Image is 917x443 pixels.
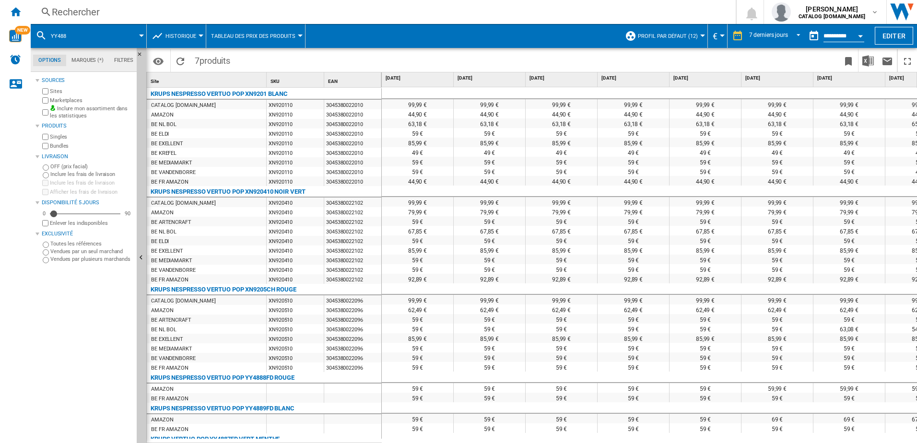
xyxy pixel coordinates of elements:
[324,265,381,274] div: 3045380022102
[713,24,722,48] button: €
[454,264,525,274] div: 59 €
[598,274,669,283] div: 92,89 €
[741,304,813,314] div: 62,49 €
[267,274,324,284] div: XN920410
[267,198,324,207] div: XN920410
[454,166,525,176] div: 59 €
[267,138,324,148] div: XN920110
[152,24,201,48] div: Historique
[813,264,885,274] div: 59 €
[42,199,133,207] div: Disponibilité 5 Jours
[151,208,173,218] div: AMAZON
[326,72,381,87] div: EAN Sort None
[454,197,525,207] div: 99,99 €
[382,255,453,264] div: 59 €
[324,295,381,305] div: 3045380022096
[526,235,597,245] div: 59 €
[151,168,196,177] div: BE VANDENBORRE
[382,226,453,235] div: 67,85 €
[267,157,324,167] div: XN920110
[670,235,741,245] div: 59 €
[526,138,597,147] div: 85,99 €
[671,72,741,84] div: [DATE]
[382,176,453,186] div: 44,90 €
[526,216,597,226] div: 59 €
[748,28,804,44] md-select: REPORTS.WIZARD.STEPS.REPORT.STEPS.REPORT_OPTIONS.PERIOD: 7 derniers jours
[749,32,788,38] div: 7 derniers jours
[382,274,453,283] div: 92,89 €
[50,105,56,111] img: mysite-bg-18x18.png
[670,147,741,157] div: 49 €
[42,77,133,84] div: Sources
[42,180,48,186] input: Inclure les frais de livraison
[813,304,885,314] div: 62,49 €
[813,147,885,157] div: 49 €
[708,24,728,48] md-menu: Currency
[598,207,669,216] div: 79,99 €
[454,99,525,109] div: 99,99 €
[670,157,741,166] div: 59 €
[526,99,597,109] div: 99,99 €
[454,207,525,216] div: 79,99 €
[454,138,525,147] div: 85,99 €
[454,109,525,118] div: 44,90 €
[324,226,381,236] div: 3045380022102
[529,75,595,82] span: [DATE]
[670,226,741,235] div: 67,85 €
[151,120,176,129] div: BE NL BOL
[267,148,324,157] div: XN920110
[324,245,381,255] div: 3045380022102
[670,216,741,226] div: 59 €
[326,72,381,87] div: Sort None
[267,119,324,128] div: XN920110
[267,265,324,274] div: XN920410
[741,295,813,304] div: 99,99 €
[109,55,139,66] md-tab-item: Filtres
[324,167,381,176] div: 3045380022010
[598,157,669,166] div: 59 €
[42,88,48,94] input: Sites
[42,230,133,238] div: Exclusivité
[50,88,133,95] label: Sites
[813,207,885,216] div: 79,99 €
[526,255,597,264] div: 59 €
[598,216,669,226] div: 59 €
[741,216,813,226] div: 59 €
[670,197,741,207] div: 99,99 €
[50,179,133,187] label: Inclure les frais de livraison
[324,207,381,217] div: 3045380022102
[324,217,381,226] div: 3045380022102
[526,304,597,314] div: 62,49 €
[386,75,451,82] span: [DATE]
[600,72,669,84] div: [DATE]
[852,26,869,43] button: Open calendar
[741,207,813,216] div: 79,99 €
[526,128,597,138] div: 59 €
[454,235,525,245] div: 59 €
[526,197,597,207] div: 99,99 €
[813,255,885,264] div: 59 €
[741,226,813,235] div: 67,85 €
[382,109,453,118] div: 44,90 €
[670,109,741,118] div: 44,90 €
[598,138,669,147] div: 85,99 €
[741,138,813,147] div: 85,99 €
[526,109,597,118] div: 44,90 €
[10,54,21,65] img: alerts-logo.svg
[324,255,381,265] div: 3045380022102
[151,246,183,256] div: BE EXELLENT
[670,295,741,304] div: 99,99 €
[713,31,717,41] span: €
[813,157,885,166] div: 59 €
[151,227,176,237] div: BE NL BOL
[149,72,266,87] div: Sort None
[598,255,669,264] div: 59 €
[526,157,597,166] div: 59 €
[151,284,296,295] div: KRUPS NESPRESSO VERTUO POP XN9205CH ROUGE
[200,56,230,66] span: produits
[898,49,917,72] button: Plein écran
[743,72,813,84] div: [DATE]
[9,30,22,42] img: wise-card.svg
[598,264,669,274] div: 59 €
[526,264,597,274] div: 59 €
